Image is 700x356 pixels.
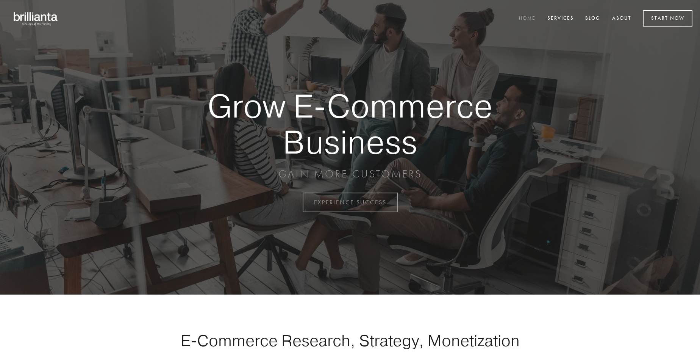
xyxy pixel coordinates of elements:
a: Blog [580,13,605,25]
strong: Grow E-Commerce Business [181,88,519,160]
a: Start Now [643,10,692,27]
a: About [607,13,636,25]
a: Home [514,13,541,25]
p: GAIN MORE CUSTOMERS [181,167,519,181]
img: brillianta - research, strategy, marketing [8,8,64,30]
a: Services [542,13,579,25]
a: EXPERIENCE SUCCESS [303,193,398,212]
h1: E-Commerce Research, Strategy, Monetization [157,331,543,350]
